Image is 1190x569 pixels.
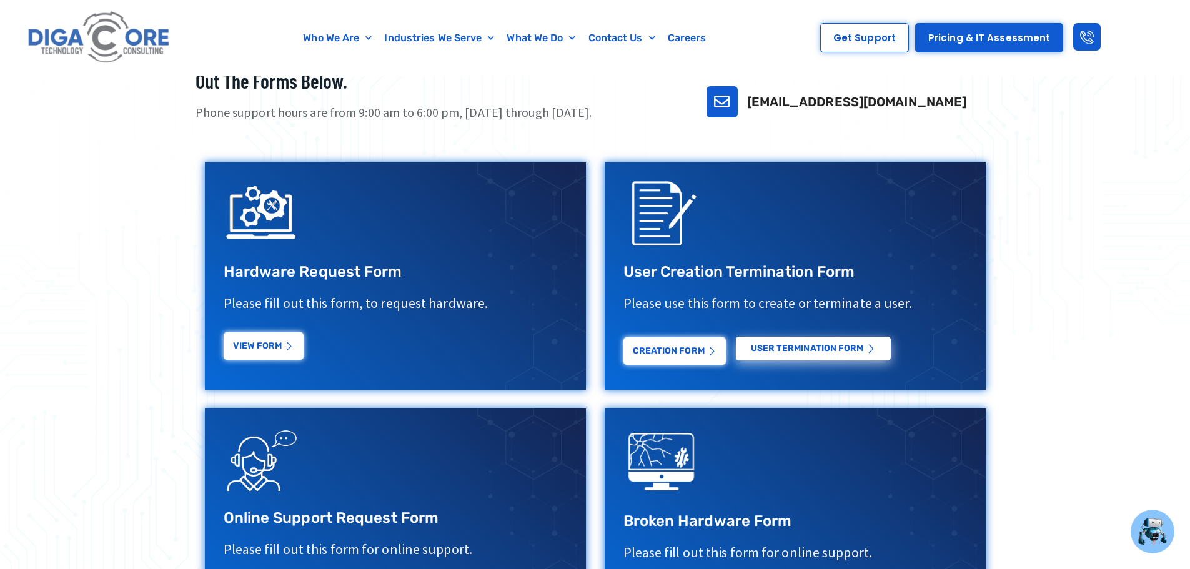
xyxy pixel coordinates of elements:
img: IT Support Icon [224,175,299,250]
p: Please fill out this form for online support. [224,540,567,558]
img: digacore technology consulting [623,424,698,499]
a: [EMAIL_ADDRESS][DOMAIN_NAME] [747,94,967,109]
h3: Broken Hardware Form [623,512,967,531]
a: Get Support [820,23,909,52]
p: Phone support hours are from 9:00 am to 6:00 pm, [DATE] through [DATE]. [196,104,675,122]
a: Careers [662,24,713,52]
p: Please fill out this form, to request hardware. [224,294,567,312]
a: Creation Form [623,337,726,365]
img: Support Request Icon [224,421,299,496]
h3: Online Support Request Form [224,508,567,528]
a: support@digacore.com [707,86,738,117]
a: What We Do [500,24,582,52]
img: Support Request Icon [623,175,698,250]
h3: User Creation Termination Form [623,262,967,282]
a: Industries We Serve [378,24,500,52]
a: Contact Us [582,24,662,52]
span: Pricing & IT Assessment [928,33,1050,42]
nav: Menu [234,24,776,52]
a: View Form [224,332,304,360]
a: Pricing & IT Assessment [915,23,1063,52]
span: Get Support [833,33,896,42]
p: Please use this form to create or terminate a user. [623,294,967,312]
img: Digacore logo 1 [24,6,174,69]
span: USER Termination Form [751,344,864,353]
p: Please fill out this form for online support. [623,543,967,562]
a: USER Termination Form [736,337,891,360]
h3: Hardware Request Form [224,262,567,282]
a: Who We Are [297,24,378,52]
